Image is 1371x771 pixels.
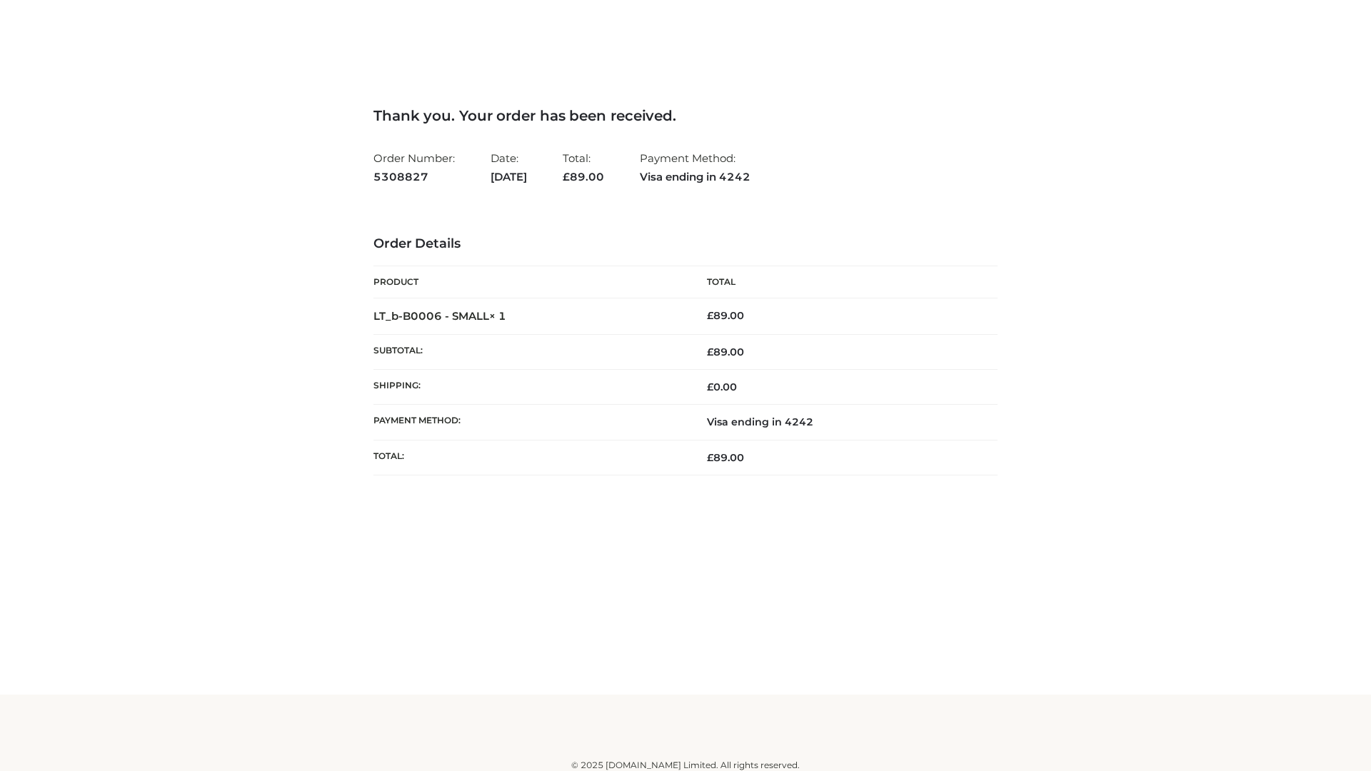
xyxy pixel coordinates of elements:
strong: Visa ending in 4242 [640,168,750,186]
h3: Thank you. Your order has been received. [373,107,998,124]
th: Total: [373,440,685,475]
span: £ [707,346,713,358]
span: 89.00 [707,451,744,464]
th: Total [685,266,998,298]
strong: 5308827 [373,168,455,186]
td: Visa ending in 4242 [685,405,998,440]
h3: Order Details [373,236,998,252]
th: Subtotal: [373,334,685,369]
strong: [DATE] [491,168,527,186]
strong: LT_b-B0006 - SMALL [373,309,506,323]
li: Order Number: [373,146,455,189]
span: £ [707,309,713,322]
th: Product [373,266,685,298]
span: 89.00 [707,346,744,358]
bdi: 89.00 [707,309,744,322]
span: £ [563,170,570,183]
strong: × 1 [489,309,506,323]
span: £ [707,381,713,393]
span: £ [707,451,713,464]
span: 89.00 [563,170,604,183]
li: Payment Method: [640,146,750,189]
li: Date: [491,146,527,189]
th: Payment method: [373,405,685,440]
bdi: 0.00 [707,381,737,393]
li: Total: [563,146,604,189]
th: Shipping: [373,370,685,405]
